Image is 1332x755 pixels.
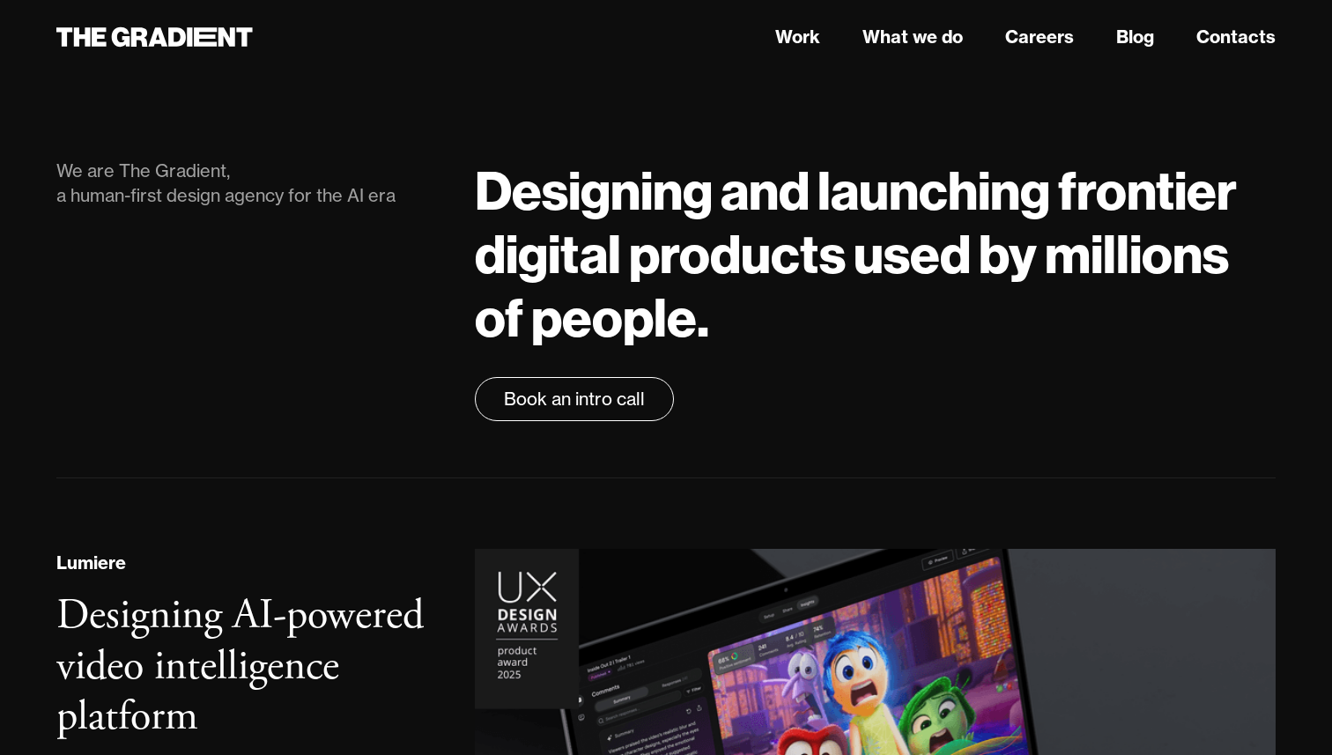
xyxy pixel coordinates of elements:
[1116,24,1154,50] a: Blog
[56,159,440,208] div: We are The Gradient, a human-first design agency for the AI era
[775,24,820,50] a: Work
[475,377,674,421] a: Book an intro call
[475,159,1276,349] h1: Designing and launching frontier digital products used by millions of people.
[1196,24,1276,50] a: Contacts
[56,550,126,576] div: Lumiere
[1005,24,1074,50] a: Careers
[56,588,424,744] h3: Designing AI-powered video intelligence platform
[862,24,963,50] a: What we do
